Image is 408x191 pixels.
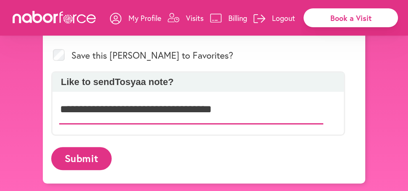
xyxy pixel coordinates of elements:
p: Logout [272,13,295,23]
p: My Profile [128,13,161,23]
div: Book a Visit [303,8,398,27]
p: Billing [228,13,247,23]
a: Billing [210,5,247,31]
a: Logout [254,5,295,31]
a: Visits [167,5,204,31]
a: My Profile [110,5,161,31]
p: Visits [186,13,204,23]
button: Submit [51,147,112,170]
p: Like to send Tosya a note? [57,77,340,88]
div: Save this [PERSON_NAME] to Favorites? [51,39,345,71]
